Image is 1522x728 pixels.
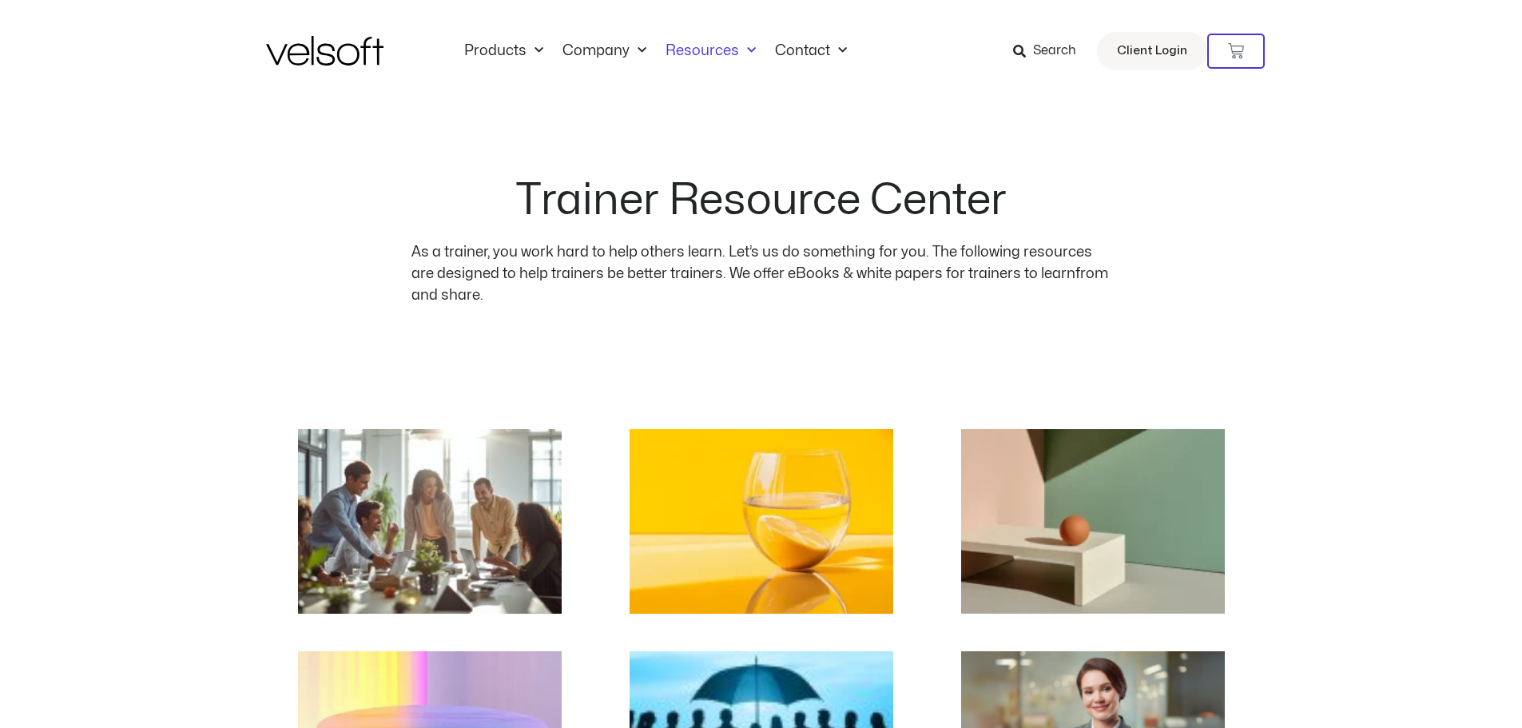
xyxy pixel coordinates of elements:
[553,42,656,60] a: CompanyMenu Toggle
[455,42,856,60] nav: Menu
[298,429,562,614] a: how to build community in the workplace
[455,42,553,60] a: ProductsMenu Toggle
[1013,38,1087,65] a: Search
[516,179,1007,222] h2: Trainer Resource Center
[266,36,383,66] img: Velsoft Training Materials
[1117,41,1187,62] span: Client Login
[656,42,765,60] a: ResourcesMenu Toggle
[1033,41,1076,62] span: Search
[411,241,1111,306] p: As a trainer, you work hard to help others learn. Let’s us do something for you. The following re...
[765,42,856,60] a: ContactMenu Toggle
[1097,32,1207,70] a: Client Login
